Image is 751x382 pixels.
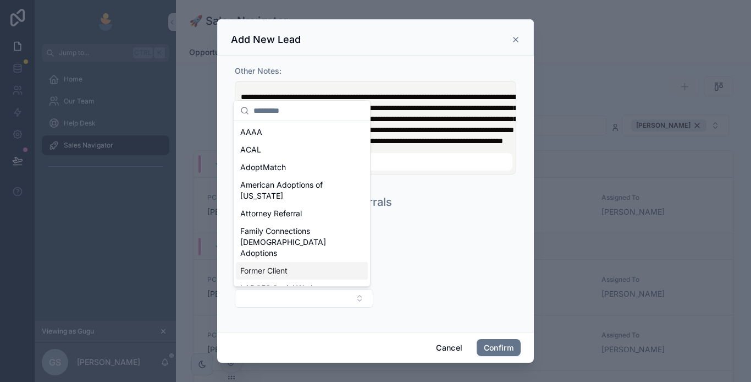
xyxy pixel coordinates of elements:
span: AdoptMatch [240,162,286,173]
span: Family Connections [DEMOGRAPHIC_DATA] Adoptions [240,226,350,259]
span: Former Client [240,265,288,276]
span: American Adoptions of [US_STATE] [240,179,350,201]
button: Select Button [235,289,373,308]
span: Other Notes: [235,66,281,75]
button: Cancel [429,339,470,357]
span: AAAA [240,127,262,138]
span: ACAL [240,144,261,155]
div: Suggestions [234,121,370,286]
span: Attorney Referral [240,208,302,219]
button: Confirm [477,339,521,357]
span: LADCFS Social Worker [240,283,322,294]
h3: Add New Lead [231,33,301,46]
